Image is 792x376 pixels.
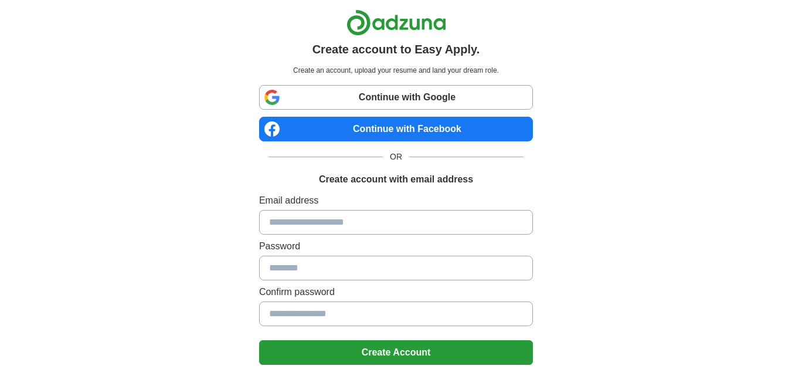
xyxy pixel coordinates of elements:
[261,65,531,76] p: Create an account, upload your resume and land your dream role.
[259,194,533,208] label: Email address
[259,285,533,299] label: Confirm password
[346,9,446,36] img: Adzuna logo
[383,151,409,163] span: OR
[259,117,533,141] a: Continue with Facebook
[312,40,480,58] h1: Create account to Easy Apply.
[319,172,473,187] h1: Create account with email address
[259,340,533,365] button: Create Account
[259,85,533,110] a: Continue with Google
[259,239,533,253] label: Password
